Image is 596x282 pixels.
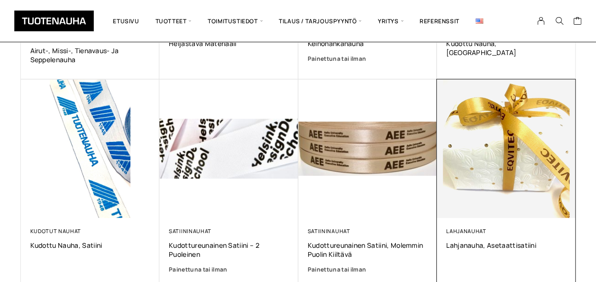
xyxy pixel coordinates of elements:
[308,227,350,235] a: Satiininauhat
[169,265,228,273] b: Painettuna tai ilman
[308,241,428,259] a: Kudottureunainen satiini, molemmin puolin kiiltävä
[308,39,428,48] a: Keinonahkanauha
[169,265,289,274] a: Painettuna tai ilman
[446,241,566,250] a: Lahjanauha, asetaattisatiini
[446,39,566,57] a: Kudottu nauha, [GEOGRAPHIC_DATA]
[169,241,289,259] a: Kudottureunainen satiini – 2 puoleinen
[105,7,147,35] a: Etusivu
[308,55,367,63] strong: Painettuna tai ilman
[412,7,468,35] a: Referenssit
[446,227,486,235] a: Lahjanauhat
[308,265,367,273] b: Painettuna tai ilman
[169,227,211,235] a: Satiininauhat
[308,265,428,274] a: Painettuna tai ilman
[550,17,568,25] button: Search
[147,7,200,35] span: Tuotteet
[200,7,271,35] span: Toimitustiedot
[14,10,94,31] img: Tuotenauha Oy
[476,19,483,24] img: English
[532,17,550,25] a: My Account
[30,241,150,250] a: Kudottu nauha, satiini
[370,7,412,35] span: Yritys
[169,39,289,48] a: Heijastava materiaali
[30,46,150,64] a: Airut-, missi-, tienavaus- ja seppelenauha
[308,54,428,64] a: Painettuna tai ilman
[30,227,82,235] a: Kudotut nauhat
[573,16,582,28] a: Cart
[271,7,370,35] span: Tilaus / Tarjouspyyntö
